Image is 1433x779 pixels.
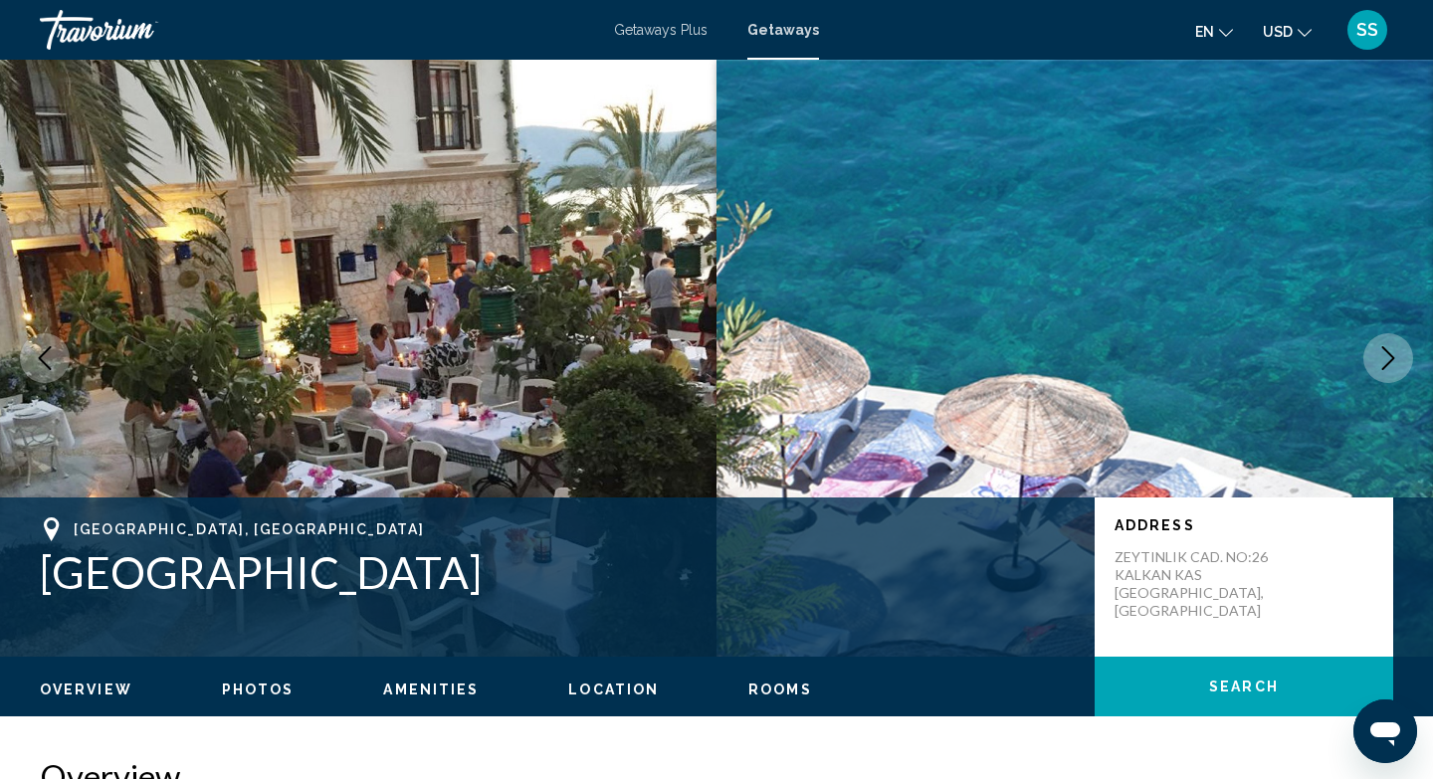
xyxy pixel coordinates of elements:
[568,681,659,698] button: Location
[40,10,594,50] a: Travorium
[1195,24,1214,40] span: en
[383,682,479,697] span: Amenities
[568,682,659,697] span: Location
[747,22,819,38] a: Getaways
[222,682,295,697] span: Photos
[748,681,812,698] button: Rooms
[614,22,708,38] a: Getaways Plus
[383,681,479,698] button: Amenities
[40,682,132,697] span: Overview
[222,681,295,698] button: Photos
[1363,333,1413,383] button: Next image
[1115,517,1373,533] p: Address
[1209,680,1279,695] span: Search
[1341,9,1393,51] button: User Menu
[1356,20,1378,40] span: SS
[1095,657,1393,716] button: Search
[1115,548,1274,620] p: ZEYTINLIK CAD. NO:26 KALKAN KAS [GEOGRAPHIC_DATA], [GEOGRAPHIC_DATA]
[1353,699,1417,763] iframe: Кнопка, открывающая окно обмена сообщениями; идет разговор
[1263,17,1312,46] button: Change currency
[40,546,1075,598] h1: [GEOGRAPHIC_DATA]
[74,521,424,537] span: [GEOGRAPHIC_DATA], [GEOGRAPHIC_DATA]
[40,681,132,698] button: Overview
[1195,17,1233,46] button: Change language
[748,682,812,697] span: Rooms
[1263,24,1293,40] span: USD
[20,333,70,383] button: Previous image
